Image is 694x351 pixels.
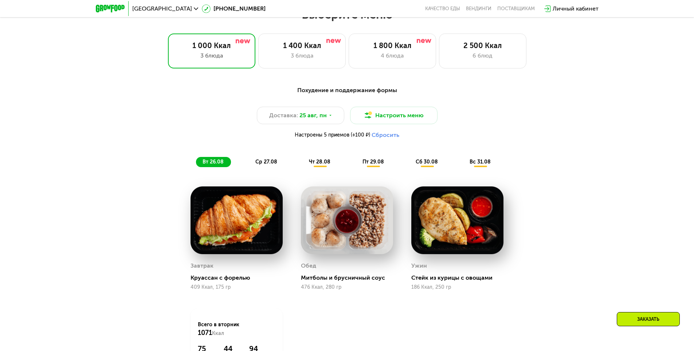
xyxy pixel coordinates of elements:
[350,107,438,124] button: Настроить меню
[176,41,248,50] div: 1 000 Ккал
[191,260,213,271] div: Завтрак
[362,159,384,165] span: пт 29.08
[447,51,519,60] div: 6 блюд
[212,330,224,336] span: Ккал
[255,159,277,165] span: ср 27.08
[301,260,316,271] div: Обед
[416,159,438,165] span: сб 30.08
[497,6,535,12] div: поставщикам
[372,131,399,139] button: Сбросить
[411,274,509,281] div: Стейк из курицы с овощами
[356,51,428,60] div: 4 блюда
[466,6,491,12] a: Вендинги
[191,274,289,281] div: Круассан с форелью
[202,4,266,13] a: [PHONE_NUMBER]
[132,86,563,95] div: Похудение и поддержание формы
[470,159,491,165] span: вс 31.08
[299,111,327,120] span: 25 авг, пн
[356,41,428,50] div: 1 800 Ккал
[132,6,192,12] span: [GEOGRAPHIC_DATA]
[176,51,248,60] div: 3 блюда
[266,51,338,60] div: 3 блюда
[617,312,680,326] div: Заказать
[411,284,503,290] div: 186 Ккал, 250 гр
[309,159,330,165] span: чт 28.08
[301,284,393,290] div: 476 Ккал, 280 гр
[295,133,370,138] span: Настроены 5 приемов (+100 ₽)
[203,159,224,165] span: вт 26.08
[198,321,275,337] div: Всего в вторник
[198,329,212,337] span: 1071
[266,41,338,50] div: 1 400 Ккал
[447,41,519,50] div: 2 500 Ккал
[411,260,427,271] div: Ужин
[553,4,599,13] div: Личный кабинет
[425,6,460,12] a: Качество еды
[269,111,298,120] span: Доставка:
[191,284,283,290] div: 409 Ккал, 175 гр
[301,274,399,281] div: Митболы и брусничный соус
